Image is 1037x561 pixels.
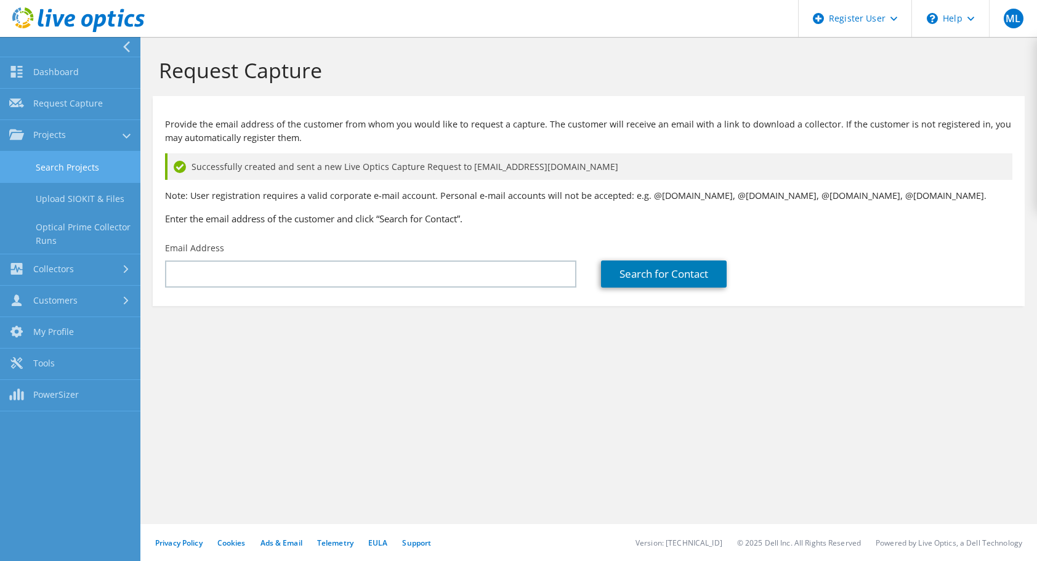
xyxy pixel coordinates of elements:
li: Version: [TECHNICAL_ID] [636,538,722,548]
a: Privacy Policy [155,538,203,548]
a: EULA [368,538,387,548]
label: Email Address [165,242,224,254]
a: Support [402,538,431,548]
h3: Enter the email address of the customer and click “Search for Contact”. [165,212,1012,225]
a: Telemetry [317,538,353,548]
span: Successfully created and sent a new Live Optics Capture Request to [EMAIL_ADDRESS][DOMAIN_NAME] [192,160,618,174]
p: Note: User registration requires a valid corporate e-mail account. Personal e-mail accounts will ... [165,189,1012,203]
li: © 2025 Dell Inc. All Rights Reserved [737,538,861,548]
li: Powered by Live Optics, a Dell Technology [876,538,1022,548]
a: Cookies [217,538,246,548]
span: ML [1004,9,1023,28]
p: Provide the email address of the customer from whom you would like to request a capture. The cust... [165,118,1012,145]
a: Ads & Email [260,538,302,548]
svg: \n [927,13,938,24]
h1: Request Capture [159,57,1012,83]
a: Search for Contact [601,260,727,288]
